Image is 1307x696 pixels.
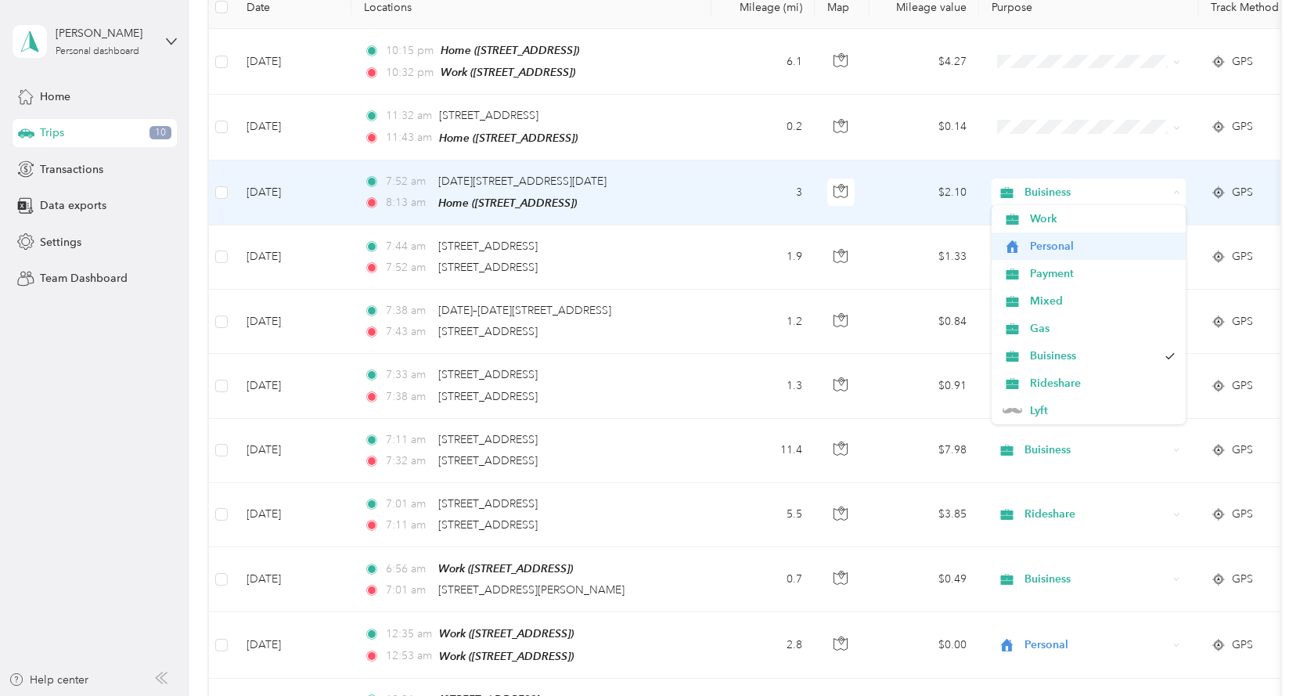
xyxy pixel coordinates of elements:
span: Buisiness [1030,348,1157,364]
span: [STREET_ADDRESS] [438,497,538,510]
span: 7:52 am [386,259,430,276]
td: 6.1 [711,29,815,95]
td: [DATE] [234,95,351,160]
span: 11:32 am [386,107,432,124]
span: 8:13 am [386,194,430,211]
span: 7:52 am [386,173,430,190]
span: [STREET_ADDRESS][PERSON_NAME] [438,583,625,597]
td: 5.5 [711,483,815,547]
button: Help center [9,672,88,688]
span: Trips [40,124,64,141]
td: 3 [711,160,815,225]
span: [DATE]–[DATE][STREET_ADDRESS] [438,304,611,317]
span: [DATE][STREET_ADDRESS][DATE] [438,175,607,188]
span: [STREET_ADDRESS] [438,261,538,274]
span: Home ([STREET_ADDRESS]) [441,44,579,56]
td: [DATE] [234,225,351,290]
span: [STREET_ADDRESS] [439,109,538,122]
span: Personal [1024,636,1168,654]
span: 10 [149,126,171,140]
td: $3.85 [870,483,979,547]
span: 7:01 am [386,496,430,513]
img: Legacy Icon [Lyft] [1003,408,1022,413]
span: GPS [1232,248,1253,265]
span: Team Dashboard [40,270,128,287]
span: 7:32 am [386,453,430,470]
span: [STREET_ADDRESS] [438,454,538,467]
span: 10:32 pm [386,64,434,81]
span: 10:15 pm [386,42,434,60]
span: GPS [1232,184,1253,201]
span: Home ([STREET_ADDRESS]) [439,132,578,144]
td: $0.49 [870,547,979,612]
span: [STREET_ADDRESS] [438,433,538,446]
span: Home ([STREET_ADDRESS]) [438,197,577,209]
div: [PERSON_NAME] [56,25,153,41]
span: GPS [1232,118,1253,135]
span: [STREET_ADDRESS] [438,368,538,381]
span: Payment [1030,265,1175,282]
span: Data exports [40,197,106,214]
span: [STREET_ADDRESS] [438,518,538,532]
td: [DATE] [234,547,351,612]
span: 7:43 am [386,323,430,341]
td: [DATE] [234,419,351,483]
iframe: Everlance-gr Chat Button Frame [1219,608,1307,696]
span: Work ([STREET_ADDRESS]) [441,66,575,78]
td: 1.3 [711,354,815,418]
td: 0.7 [711,547,815,612]
span: Lyft [1030,402,1175,419]
span: Rideshare [1030,375,1175,391]
td: $1.33 [870,225,979,290]
span: [STREET_ADDRESS] [438,325,538,338]
span: 12:53 am [386,647,432,665]
span: Personal [1030,238,1175,254]
span: Work ([STREET_ADDRESS]) [439,650,574,662]
td: $0.84 [870,290,979,354]
span: Mixed [1030,293,1175,309]
td: 11.4 [711,419,815,483]
td: [DATE] [234,29,351,95]
td: [DATE] [234,290,351,354]
span: GPS [1232,442,1253,459]
td: $0.14 [870,95,979,160]
span: Settings [40,234,81,251]
span: GPS [1232,313,1253,330]
span: [STREET_ADDRESS] [438,240,538,253]
span: Gas [1030,320,1175,337]
td: 0.2 [711,95,815,160]
span: Buisiness [1024,571,1168,588]
span: Buisiness [1024,184,1168,201]
span: Work ([STREET_ADDRESS]) [439,627,574,640]
span: Home [40,88,70,105]
span: Work ([STREET_ADDRESS]) [438,562,573,575]
td: [DATE] [234,160,351,225]
span: GPS [1232,506,1253,523]
td: $0.91 [870,354,979,418]
span: Transactions [40,161,103,178]
td: [DATE] [234,354,351,418]
td: 1.2 [711,290,815,354]
span: 6:56 am [386,561,430,578]
span: 12:35 am [386,626,432,643]
td: $2.10 [870,160,979,225]
span: 7:38 am [386,302,430,319]
span: Work [1030,211,1175,227]
span: [STREET_ADDRESS] [438,390,538,403]
span: GPS [1232,377,1253,395]
td: 2.8 [711,612,815,678]
td: [DATE] [234,483,351,547]
span: 7:33 am [386,366,430,384]
span: GPS [1232,53,1253,70]
td: $0.00 [870,612,979,678]
span: 7:38 am [386,388,430,406]
span: GPS [1232,571,1253,588]
span: 7:44 am [386,238,430,255]
span: 7:01 am [386,582,430,599]
span: 7:11 am [386,431,430,449]
div: Personal dashboard [56,47,139,56]
td: $4.27 [870,29,979,95]
td: 1.9 [711,225,815,290]
span: 7:11 am [386,517,430,534]
td: $7.98 [870,419,979,483]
